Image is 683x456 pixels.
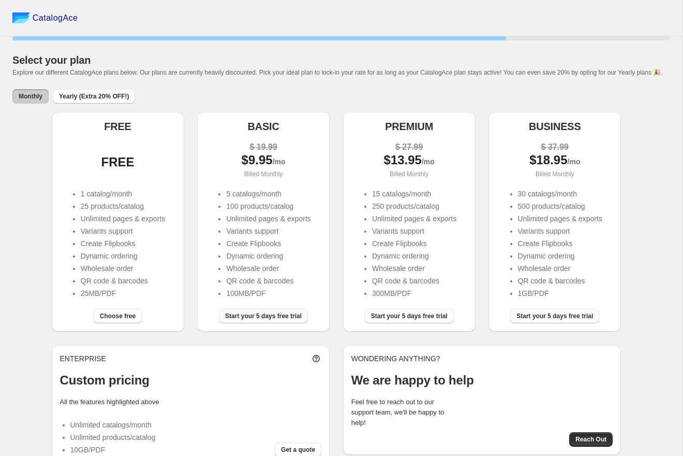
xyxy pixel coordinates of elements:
li: Wholesale order [372,263,456,274]
li: 25 products/catalog [81,201,165,211]
button: Yearly (Extra 20% OFF!) [53,89,135,104]
div: $ 9.95 [205,155,321,167]
p: ENTERPRISE [60,353,106,364]
li: Wholesale order [81,263,165,274]
li: Unlimited pages & exports [81,213,165,224]
li: Unlimited pages & exports [226,213,310,224]
p: We are happy to help [351,372,613,389]
div: $ 18.95 [497,155,613,167]
li: Unlimited catalogs/month [70,420,156,430]
li: 250 products/catalog [372,201,456,211]
span: Start your 5 days free trial [516,312,593,320]
h5: BASIC [247,120,279,133]
span: CatalogAce [33,13,78,23]
li: Unlimited pages & exports [372,213,456,224]
div: $ 27.99 [351,142,467,152]
p: Billed Monthly [205,169,321,179]
button: Monthly [12,89,49,104]
li: Create Flipbooks [518,238,602,249]
li: 5 catalogs/month [226,189,310,199]
li: Variants support [226,226,310,236]
p: Billed Monthly [497,169,613,179]
li: QR code & barcodes [81,276,165,286]
li: 500 products/catalog [518,201,602,211]
span: Yearly (Extra 20% OFF!) [59,92,129,101]
button: Start your 5 days free trial [365,309,454,323]
li: 10GB/PDF [70,445,156,455]
button: Choose free [94,309,142,323]
li: Variants support [372,226,456,236]
span: /mo [568,158,581,166]
li: QR code & barcodes [518,276,602,286]
div: $ 13.95 [351,155,467,167]
li: Wholesale order [518,263,602,274]
li: Unlimited pages & exports [518,213,602,224]
span: /mo [273,158,286,166]
li: Unlimited products/catalog [70,432,156,443]
button: Start your 5 days free trial [219,309,308,323]
li: Create Flipbooks [226,238,310,249]
h5: FREE [104,120,131,133]
p: WONDERING ANYTHING? [351,353,613,364]
span: Reach Out [575,435,606,444]
li: QR code & barcodes [226,276,310,286]
img: catalog ace [12,12,30,23]
span: Start your 5 days free trial [371,312,448,320]
div: FREE [60,157,176,167]
li: 1GB/PDF [518,288,602,298]
span: /mo [422,158,435,166]
p: Billed Monthly [351,169,467,179]
li: Wholesale order [226,263,310,274]
label: All the features highlighted above [60,398,159,406]
li: 30 catalogs/month [518,189,602,199]
li: Dynamic ordering [518,251,602,261]
button: Start your 5 days free trial [510,309,599,323]
li: 100 products/catalog [226,201,310,211]
span: Choose free [100,312,136,320]
div: $ 37.99 [497,142,613,152]
p: Feel free to reach out to our support team, we'll be happy to help! [351,397,455,428]
li: Variants support [81,226,165,236]
li: Create Flipbooks [81,238,165,249]
h5: PREMIUM [385,120,433,133]
li: Create Flipbooks [372,238,456,249]
li: Dynamic ordering [81,251,165,261]
li: 25MB/PDF [81,288,165,298]
span: Get a quote [281,446,315,454]
span: Monthly [19,92,42,101]
li: Variants support [518,226,602,236]
li: Dynamic ordering [226,251,310,261]
li: 15 catalogs/month [372,189,456,199]
span: Explore our different CatalogAce plans below. Our plans are currently heavily discounted. Pick yo... [12,69,663,76]
div: $ 19.99 [205,142,321,152]
li: 300MB/PDF [372,288,456,298]
span: Select your plan [12,54,91,66]
h5: BUSINESS [529,120,581,133]
button: Reach Out [569,432,613,447]
p: Custom pricing [60,372,322,389]
li: QR code & barcodes [372,276,456,286]
li: Dynamic ordering [372,251,456,261]
li: 100MB/PDF [226,288,310,298]
li: 1 catalog/month [81,189,165,199]
span: Start your 5 days free trial [225,312,302,320]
